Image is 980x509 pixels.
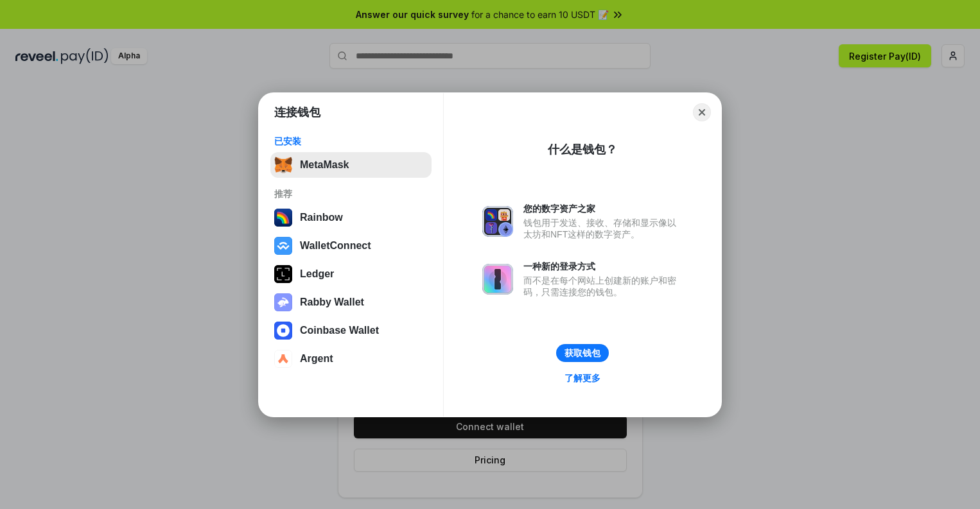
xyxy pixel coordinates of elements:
button: MetaMask [270,152,432,178]
a: 了解更多 [557,370,608,386]
img: svg+xml,%3Csvg%20xmlns%3D%22http%3A%2F%2Fwww.w3.org%2F2000%2Fsvg%22%20width%3D%2228%22%20height%3... [274,265,292,283]
img: svg+xml,%3Csvg%20xmlns%3D%22http%3A%2F%2Fwww.w3.org%2F2000%2Fsvg%22%20fill%3D%22none%22%20viewBox... [482,206,513,237]
div: 推荐 [274,188,428,200]
div: 一种新的登录方式 [523,261,683,272]
button: Coinbase Wallet [270,318,432,343]
button: Rabby Wallet [270,289,432,315]
div: Coinbase Wallet [300,325,379,336]
div: Ledger [300,268,334,280]
h1: 连接钱包 [274,105,320,120]
button: 获取钱包 [556,344,609,362]
div: 已安装 [274,135,428,147]
button: Close [693,103,711,121]
button: Argent [270,346,432,372]
img: svg+xml,%3Csvg%20fill%3D%22none%22%20height%3D%2233%22%20viewBox%3D%220%200%2035%2033%22%20width%... [274,156,292,174]
img: svg+xml,%3Csvg%20xmlns%3D%22http%3A%2F%2Fwww.w3.org%2F2000%2Fsvg%22%20fill%3D%22none%22%20viewBox... [274,293,292,311]
div: 了解更多 [564,372,600,384]
div: 钱包用于发送、接收、存储和显示像以太坊和NFT这样的数字资产。 [523,217,683,240]
img: svg+xml,%3Csvg%20width%3D%22120%22%20height%3D%22120%22%20viewBox%3D%220%200%20120%20120%22%20fil... [274,209,292,227]
div: 获取钱包 [564,347,600,359]
div: 您的数字资产之家 [523,203,683,214]
img: svg+xml,%3Csvg%20width%3D%2228%22%20height%3D%2228%22%20viewBox%3D%220%200%2028%2028%22%20fill%3D... [274,237,292,255]
div: Rabby Wallet [300,297,364,308]
img: svg+xml,%3Csvg%20xmlns%3D%22http%3A%2F%2Fwww.w3.org%2F2000%2Fsvg%22%20fill%3D%22none%22%20viewBox... [482,264,513,295]
button: WalletConnect [270,233,432,259]
img: svg+xml,%3Csvg%20width%3D%2228%22%20height%3D%2228%22%20viewBox%3D%220%200%2028%2028%22%20fill%3D... [274,350,292,368]
div: 什么是钱包？ [548,142,617,157]
img: svg+xml,%3Csvg%20width%3D%2228%22%20height%3D%2228%22%20viewBox%3D%220%200%2028%2028%22%20fill%3D... [274,322,292,340]
div: 而不是在每个网站上创建新的账户和密码，只需连接您的钱包。 [523,275,683,298]
div: Rainbow [300,212,343,223]
div: Argent [300,353,333,365]
button: Rainbow [270,205,432,230]
div: MetaMask [300,159,349,171]
div: WalletConnect [300,240,371,252]
button: Ledger [270,261,432,287]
